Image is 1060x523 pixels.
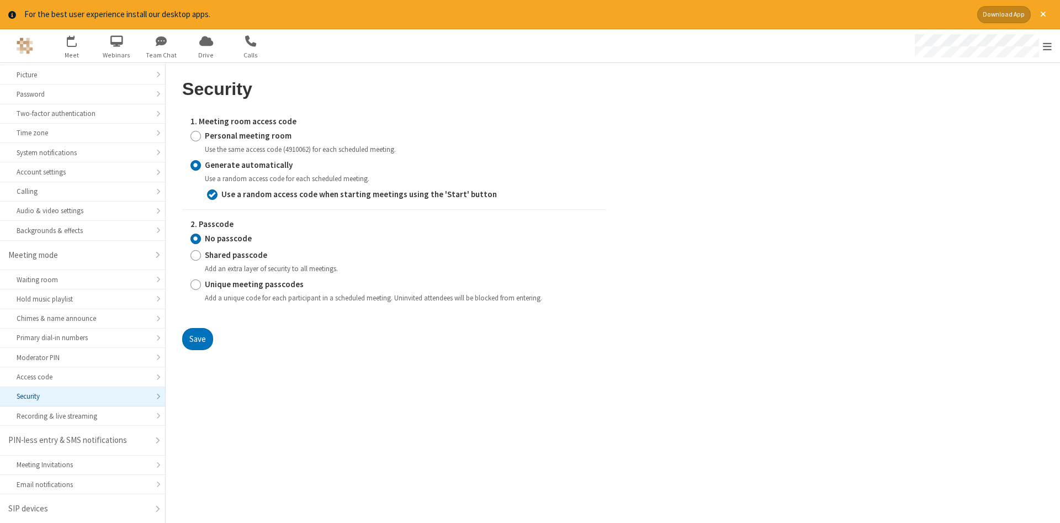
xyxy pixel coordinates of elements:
[205,263,598,274] div: Add an extra layer of security to all meetings.
[8,503,149,515] div: SIP devices
[185,50,227,60] span: Drive
[141,50,182,60] span: Team Chat
[230,50,272,60] span: Calls
[205,279,304,289] strong: Unique meeting passcodes
[182,328,213,350] button: Save
[17,411,149,421] div: Recording & live streaming
[221,189,497,199] strong: Use a random access code when starting meetings using the 'Start' button
[205,250,267,260] strong: Shared passcode
[190,218,598,231] label: 2. Passcode
[1035,6,1052,23] button: Close alert
[205,173,598,184] div: Use a random access code for each scheduled meeting.
[8,434,149,447] div: PIN-less entry & SMS notifications
[51,50,93,60] span: Meet
[17,352,149,363] div: Moderator PIN
[904,29,1060,62] div: Open menu
[4,29,45,62] button: Logo
[205,144,598,155] div: Use the same access code (4910062) for each scheduled meeting.
[17,313,149,324] div: Chimes & name announce
[17,294,149,304] div: Hold music playlist
[17,225,149,236] div: Backgrounds & effects
[17,89,149,99] div: Password
[17,167,149,177] div: Account settings
[182,80,606,99] h2: Security
[96,50,137,60] span: Webinars
[17,479,149,490] div: Email notifications
[17,128,149,138] div: Time zone
[24,8,969,21] div: For the best user experience install our desktop apps.
[205,293,598,303] div: Add a unique code for each participant in a scheduled meeting. Uninvited attendees will be blocke...
[205,130,291,141] strong: Personal meeting room
[17,38,33,54] img: QA Selenium DO NOT DELETE OR CHANGE
[977,6,1031,23] button: Download App
[17,186,149,197] div: Calling
[75,35,82,44] div: 1
[17,459,149,470] div: Meeting Invitations
[17,205,149,216] div: Audio & video settings
[17,70,149,80] div: Picture
[205,233,252,244] strong: No passcode
[17,147,149,158] div: System notifications
[8,249,149,262] div: Meeting mode
[17,391,149,402] div: Security
[17,274,149,285] div: Waiting room
[205,160,293,170] strong: Generate automatically
[17,332,149,343] div: Primary dial-in numbers
[17,108,149,119] div: Two-factor authentication
[190,115,598,128] label: 1. Meeting room access code
[17,372,149,382] div: Access code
